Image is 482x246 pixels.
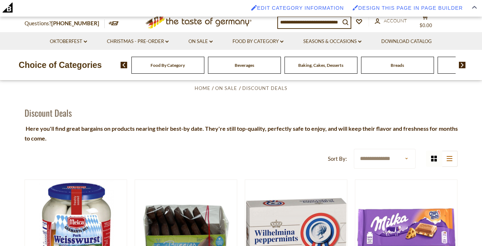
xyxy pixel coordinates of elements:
a: On Sale [188,38,213,46]
a: Baking, Cakes, Desserts [298,62,343,68]
a: Home [195,85,210,91]
a: Enabled brush for page builder edit. Design this page in Page Builder [349,1,466,14]
p: Questions? [25,19,105,28]
label: Sort By: [328,154,347,163]
a: Christmas - PRE-ORDER [107,38,169,46]
img: Enabled brush for category edit [251,5,257,10]
span: $0.00 [420,22,432,28]
a: Breads [391,62,404,68]
a: On Sale [215,85,237,91]
span: Account [384,18,407,23]
a: Seasons & Occasions [303,38,361,46]
strong: Here you'll find great bargains on products nearing their best-by date. They're still top-quality... [25,125,458,142]
h1: Discount Deals [25,107,72,118]
button: $0.00 [414,13,436,31]
a: [PHONE_NUMBER] [51,20,99,26]
img: Close Admin Bar [472,6,477,9]
a: Food By Category [151,62,185,68]
a: Food By Category [233,38,283,46]
span: Design this page in Page Builder [358,5,463,11]
img: next arrow [459,62,466,68]
a: Oktoberfest [50,38,87,46]
a: Enabled brush for category edit Edit category information [248,1,347,14]
span: Edit category information [257,5,344,11]
img: previous arrow [121,62,127,68]
a: Beverages [235,62,254,68]
a: Download Catalog [381,38,432,46]
img: Enabled brush for page builder edit. [352,5,358,10]
a: Discount Deals [242,85,287,91]
a: Account [375,17,407,25]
